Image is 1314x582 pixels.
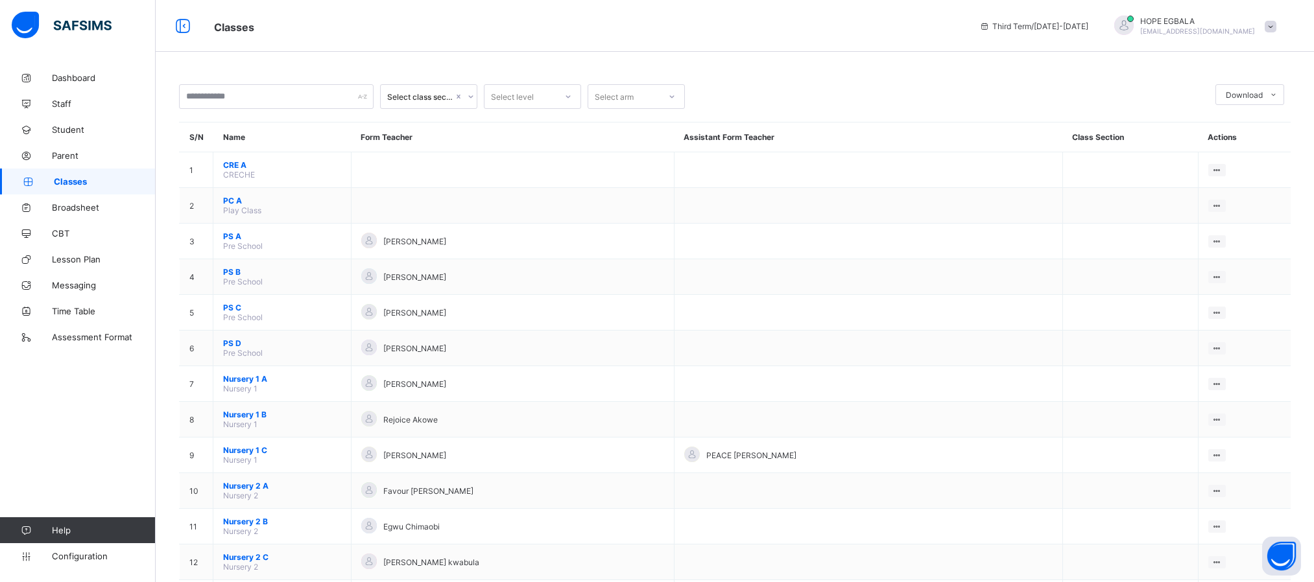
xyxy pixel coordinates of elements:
td: 11 [180,509,213,544]
span: Pre School [223,312,263,322]
td: 12 [180,544,213,580]
div: HOPEEGBALA [1101,16,1283,37]
span: [PERSON_NAME] [383,343,446,353]
span: Nursery 1 [223,384,257,393]
span: [EMAIL_ADDRESS][DOMAIN_NAME] [1140,27,1255,35]
span: Nursery 2 A [223,481,341,491]
span: Broadsheet [52,202,156,213]
span: Help [52,525,155,535]
span: session/term information [979,21,1088,31]
span: Nursery 2 [223,526,258,536]
span: Lesson Plan [52,254,156,264]
span: PC A [223,196,341,205]
td: 2 [180,188,213,224]
span: CRE A [223,160,341,170]
span: Download [1226,90,1263,100]
td: 8 [180,402,213,437]
span: [PERSON_NAME] [383,237,446,246]
span: Nursery 2 [223,491,258,500]
span: [PERSON_NAME] [383,308,446,318]
span: Rejoice Akowe [383,415,438,425]
span: CRECHE [223,170,255,180]
button: Open asap [1262,537,1301,576]
td: 7 [180,366,213,402]
div: Select level [491,84,534,109]
span: Parent [52,150,156,161]
span: PS D [223,338,341,348]
td: 3 [180,224,213,259]
span: PS A [223,231,341,241]
th: Class Section [1062,122,1198,152]
span: PS B [223,267,341,277]
th: Name [213,122,352,152]
span: Egwu Chimaobi [383,522,440,531]
span: Staff [52,99,156,109]
span: [PERSON_NAME] [383,379,446,389]
td: 10 [180,473,213,509]
span: [PERSON_NAME] kwabula [383,557,479,567]
span: Student [52,124,156,135]
span: Dashboard [52,73,156,83]
span: Nursery 2 C [223,552,341,562]
span: Nursery 2 [223,562,258,572]
td: 4 [180,259,213,295]
span: Pre School [223,348,263,358]
span: Nursery 1 [223,419,257,429]
span: PS C [223,303,341,312]
span: [PERSON_NAME] [383,272,446,282]
td: 9 [180,437,213,473]
td: 5 [180,295,213,331]
div: Select arm [595,84,634,109]
span: CBT [52,228,156,239]
img: safsims [12,12,112,39]
span: Nursery 1 B [223,410,341,419]
span: Messaging [52,280,156,290]
th: S/N [180,122,213,152]
span: Configuration [52,551,155,561]
span: Play Class [223,205,261,215]
th: Assistant Form Teacher [674,122,1062,152]
span: Classes [214,21,254,34]
span: Pre School [223,277,263,286]
th: Form Teacher [351,122,674,152]
div: Select class section [387,92,453,102]
span: Assessment Format [52,332,156,342]
span: Nursery 1 [223,455,257,465]
span: [PERSON_NAME] [383,450,446,460]
span: PEACE [PERSON_NAME] [706,450,796,460]
span: Favour [PERSON_NAME] [383,486,473,496]
span: HOPE EGBALA [1140,16,1255,26]
span: Nursery 2 B [223,517,341,526]
span: Nursery 1 C [223,445,341,455]
th: Actions [1198,122,1291,152]
span: Time Table [52,306,156,316]
td: 6 [180,331,213,366]
span: Nursery 1 A [223,374,341,384]
span: Pre School [223,241,263,251]
td: 1 [180,152,213,188]
span: Classes [54,176,156,187]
